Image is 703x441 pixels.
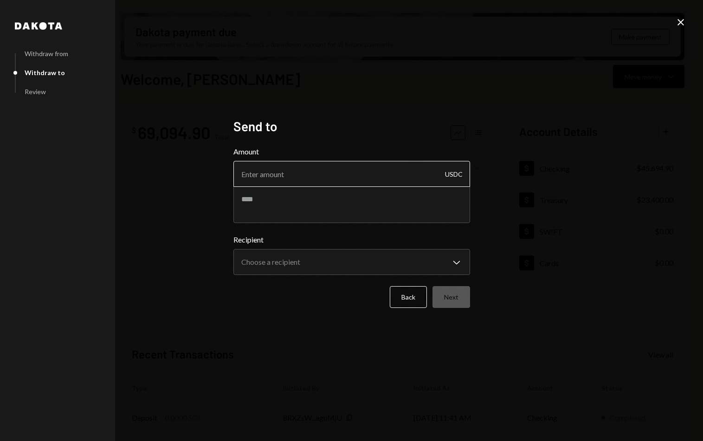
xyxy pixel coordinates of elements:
[25,88,46,96] div: Review
[233,117,470,135] h2: Send to
[233,249,470,275] button: Recipient
[233,234,470,245] label: Recipient
[25,69,65,77] div: Withdraw to
[390,286,427,308] button: Back
[233,146,470,157] label: Amount
[445,161,463,187] div: USDC
[233,161,470,187] input: Enter amount
[25,50,68,58] div: Withdraw from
